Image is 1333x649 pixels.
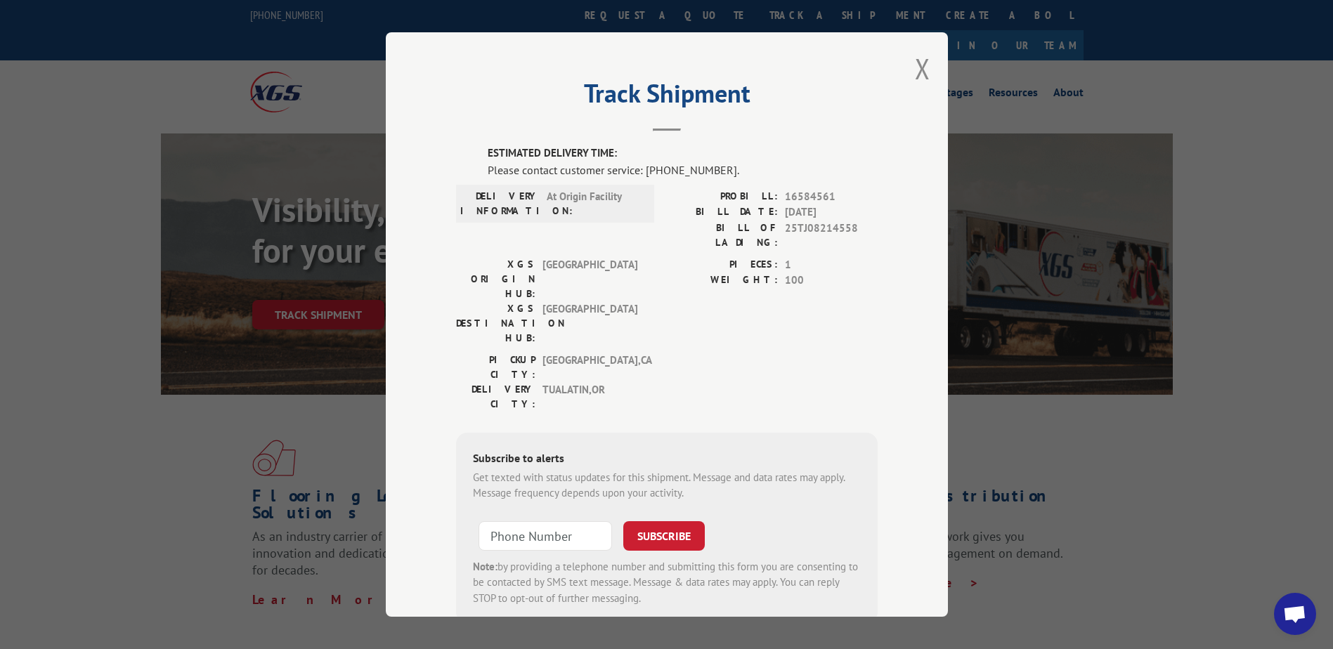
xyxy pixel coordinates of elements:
label: BILL OF LADING: [667,221,778,250]
label: WEIGHT: [667,273,778,289]
label: XGS ORIGIN HUB: [456,257,535,301]
label: ESTIMATED DELIVERY TIME: [488,145,878,162]
span: 16584561 [785,189,878,205]
label: DELIVERY INFORMATION: [460,189,540,218]
h2: Track Shipment [456,84,878,110]
span: 25TJ08214558 [785,221,878,250]
span: [GEOGRAPHIC_DATA] [542,257,637,301]
span: TUALATIN , OR [542,382,637,412]
label: BILL DATE: [667,204,778,221]
button: SUBSCRIBE [623,521,705,551]
strong: Note: [473,560,498,573]
div: Subscribe to alerts [473,450,861,470]
label: PIECES: [667,257,778,273]
div: Please contact customer service: [PHONE_NUMBER]. [488,162,878,178]
a: Open chat [1274,593,1316,635]
input: Phone Number [479,521,612,551]
span: [GEOGRAPHIC_DATA] [542,301,637,346]
label: DELIVERY CITY: [456,382,535,412]
span: 1 [785,257,878,273]
label: PROBILL: [667,189,778,205]
div: by providing a telephone number and submitting this form you are consenting to be contacted by SM... [473,559,861,607]
span: At Origin Facility [547,189,642,218]
label: XGS DESTINATION HUB: [456,301,535,346]
span: [GEOGRAPHIC_DATA] , CA [542,353,637,382]
span: [DATE] [785,204,878,221]
span: 100 [785,273,878,289]
div: Get texted with status updates for this shipment. Message and data rates may apply. Message frequ... [473,470,861,501]
label: PICKUP CITY: [456,353,535,382]
button: Close modal [915,50,930,87]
